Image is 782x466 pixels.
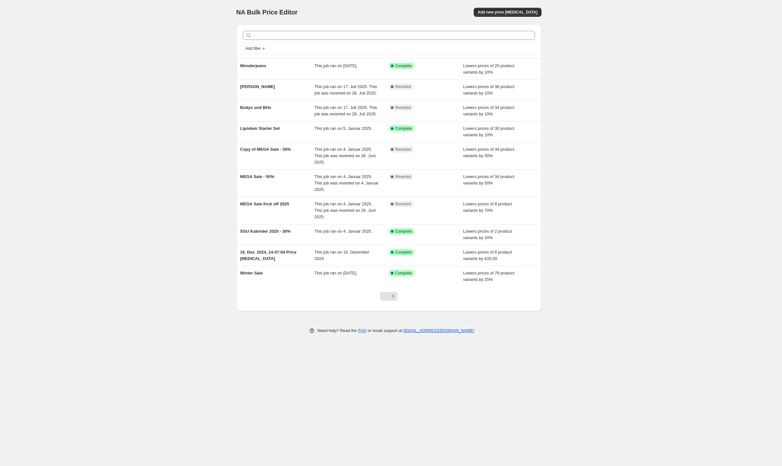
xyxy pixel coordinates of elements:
span: Lowers prices of 20 product variants by 10% [463,63,514,75]
span: Reverted [395,84,411,89]
span: MEGA Sale - 50% [240,174,274,179]
span: This job ran on 17. Juli 2025. This job was reverted on 28. Juli 2025. [314,105,377,116]
span: Reverted [395,174,411,179]
span: Complete [395,229,412,234]
span: Lowers prices of 36 product variants by 10% [463,84,514,95]
span: This job ran on 16. Dezember 2024. [314,250,369,261]
span: This job ran on [DATE]. [314,271,357,275]
span: Wonderjeans [240,63,266,68]
nav: Pagination [380,292,398,301]
span: This job ran on 17. Juli 2025. This job was reverted on 28. Juli 2025. [314,84,377,95]
span: NA Bulk Price Editor [236,9,298,16]
span: This job ran on 5. Januar 2025. [314,126,372,131]
a: FAQ [358,328,366,333]
span: SGU Kalender 2025 - 30% [240,229,291,234]
span: or email support at [366,328,403,333]
span: Reverted [395,147,411,152]
span: Add new price [MEDICAL_DATA] [478,10,537,15]
span: Add filter [246,46,261,51]
span: Complete [395,63,412,68]
span: Reverted [395,202,411,207]
span: MEGA Sale Kick off 2025 [240,202,289,206]
span: Complete [395,126,412,131]
span: [PERSON_NAME] [240,84,275,89]
span: This job ran on 4. Januar 2025. This job was reverted on 4. Januar 2025. [314,174,378,192]
span: Lowers prices of 34 product variants by 10% [463,105,514,116]
button: Next [389,292,398,301]
span: Need help? Read the [318,328,358,333]
span: Lowers prices of 6 product variants by €20.00 [463,250,512,261]
span: Reverted [395,105,411,110]
span: Lipödem Starter Set [240,126,280,131]
span: Lowers prices of 34 product variants by 50% [463,174,514,185]
span: Complete [395,271,412,276]
span: This job ran on 4. Januar 2025. [314,229,372,234]
span: Lowers prices of 30 product variants by 10% [463,126,514,137]
span: This job ran on 4. Januar 2025. This job was reverted on 26. Juni 2025. [314,147,376,165]
span: Copy of MEGA Sale - 50% [240,147,291,152]
span: This job ran on [DATE]. [314,63,357,68]
span: Lowers prices of 8 product variants by 70% [463,202,512,213]
a: [EMAIL_ADDRESS][DOMAIN_NAME] [403,328,474,333]
span: Winter Sale [240,271,263,275]
span: 16. Dez. 2024, 14:47:04 Price [MEDICAL_DATA] [240,250,297,261]
span: Bodys und BHs [240,105,271,110]
span: Lowers prices of 79 product variants by 25% [463,271,514,282]
span: Complete [395,250,412,255]
span: Lowers prices of 2 product variants by 20% [463,229,512,240]
button: Add filter [243,45,268,52]
span: This job ran on 4. Januar 2025. This job was reverted on 26. Juni 2025. [314,202,376,219]
button: Add new price [MEDICAL_DATA] [474,8,541,17]
span: Lowers prices of 34 product variants by 50% [463,147,514,158]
